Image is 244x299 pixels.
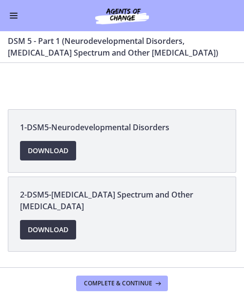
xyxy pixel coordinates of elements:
[28,145,68,157] span: Download
[20,141,76,160] a: Download
[76,276,168,291] button: Complete & continue
[8,10,20,21] button: Enable menu
[20,189,224,212] span: 2-DSM5-[MEDICAL_DATA] Spectrum and Other [MEDICAL_DATA]
[28,224,68,236] span: Download
[73,6,171,25] img: Agents of Change
[84,279,152,287] span: Complete & continue
[20,220,76,239] a: Download
[20,121,224,133] span: 1-DSM5-Neurodevelopmental Disorders
[8,35,224,59] h3: DSM 5 - Part 1 (Neurodevelopmental Disorders, [MEDICAL_DATA] Spectrum and Other [MEDICAL_DATA])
